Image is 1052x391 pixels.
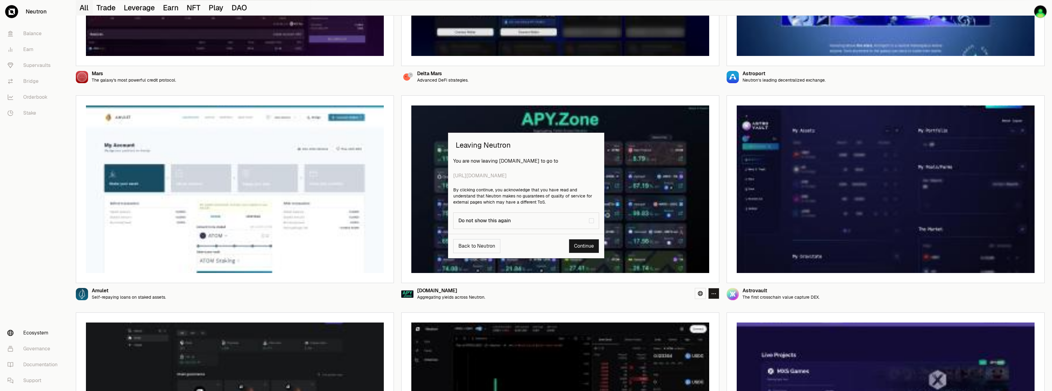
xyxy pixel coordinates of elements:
[448,133,604,157] h2: Leaving Neutron
[453,172,599,179] span: [URL][DOMAIN_NAME]
[453,187,599,205] p: By clicking continue, you acknowledge that you have read and understand that Neutron makes no gua...
[453,157,599,179] p: You are now leaving [DOMAIN_NAME] to go to
[453,239,500,253] button: Back to Neutron
[569,239,599,253] a: Continue
[589,218,594,223] button: Do not show this again
[458,218,589,224] div: Do not show this again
